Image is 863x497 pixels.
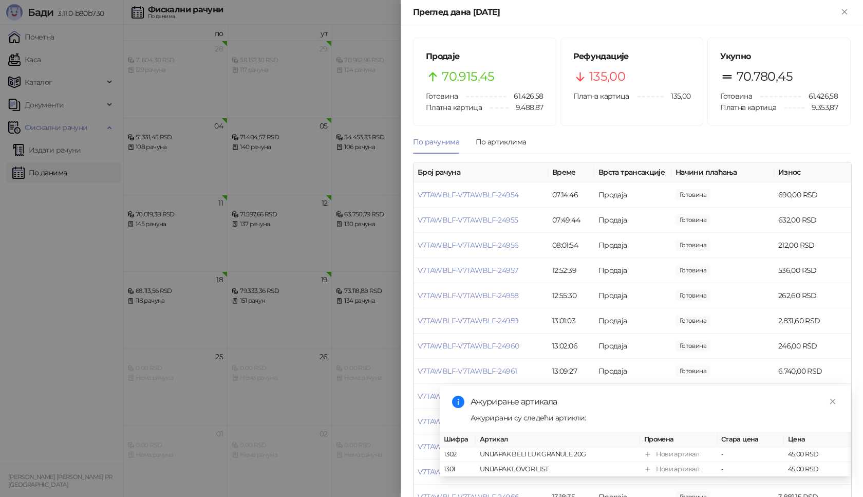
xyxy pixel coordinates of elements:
[594,162,671,182] th: Врста трансакције
[548,233,594,258] td: 08:01:54
[426,103,482,112] span: Платна картица
[418,241,518,250] a: V7TAWBLF-V7TAWBLF-24956
[717,447,784,462] td: -
[548,384,594,409] td: 13:10:43
[414,162,548,182] th: Број рачуна
[801,90,838,102] span: 61.426,58
[418,417,518,426] a: V7TAWBLF-V7TAWBLF-24963
[804,102,838,113] span: 9.353,87
[720,91,752,101] span: Готовина
[594,283,671,308] td: Продаја
[676,240,710,251] span: 212,00
[774,233,851,258] td: 212,00 RSD
[548,162,594,182] th: Време
[442,67,494,86] span: 70.915,45
[676,315,710,326] span: 2.831,60
[418,215,518,225] a: V7TAWBLF-V7TAWBLF-24955
[774,308,851,334] td: 2.831,60 RSD
[720,50,838,63] h5: Укупно
[676,340,710,352] span: 246,00
[418,316,518,325] a: V7TAWBLF-V7TAWBLF-24959
[784,432,851,447] th: Цена
[717,462,784,477] td: -
[418,291,518,300] a: V7TAWBLF-V7TAWBLF-24958
[676,365,710,377] span: 6.740,00
[717,432,784,447] th: Стара цена
[676,214,710,226] span: 632,00
[594,334,671,359] td: Продаја
[589,67,625,86] span: 135,00
[418,467,518,476] a: V7TAWBLF-V7TAWBLF-24965
[440,447,476,462] td: 1302
[774,384,851,409] td: 525,00 RSD
[594,182,671,208] td: Продаја
[656,449,699,459] div: Нови артикал
[573,91,629,101] span: Платна картица
[471,412,838,424] div: Ажурирани су следећи артикли:
[774,182,851,208] td: 690,00 RSD
[774,334,851,359] td: 246,00 RSD
[548,258,594,283] td: 12:52:39
[594,384,671,409] td: Продаја
[548,208,594,233] td: 07:49:44
[676,265,710,276] span: 536,00
[418,190,518,199] a: V7TAWBLF-V7TAWBLF-24954
[426,91,458,101] span: Готовина
[440,432,476,447] th: Шифра
[720,103,776,112] span: Платна картица
[418,442,519,451] a: V7TAWBLF-V7TAWBLF-24964
[418,266,518,275] a: V7TAWBLF-V7TAWBLF-24957
[573,50,691,63] h5: Рефундације
[476,447,640,462] td: UNIJAPAK BELI LUK GRANULE 20G
[676,189,710,200] span: 690,00
[774,258,851,283] td: 536,00 RSD
[476,136,526,148] div: По артиклима
[784,462,851,477] td: 45,00 RSD
[784,447,851,462] td: 45,00 RSD
[476,462,640,477] td: UNIJAPAK LOVOR LIST
[548,308,594,334] td: 13:01:03
[664,90,690,102] span: 135,00
[774,162,851,182] th: Износ
[594,258,671,283] td: Продаја
[413,136,459,148] div: По рачунима
[548,283,594,308] td: 12:55:30
[829,398,836,405] span: close
[656,464,699,474] div: Нови артикал
[676,290,710,301] span: 262,60
[774,208,851,233] td: 632,00 RSD
[594,208,671,233] td: Продаја
[671,162,774,182] th: Начини плаћања
[418,392,518,401] a: V7TAWBLF-V7TAWBLF-24962
[594,359,671,384] td: Продаја
[476,432,640,447] th: Артикал
[640,432,717,447] th: Промена
[548,359,594,384] td: 13:09:27
[413,6,838,19] div: Преглед дана [DATE]
[471,396,838,408] div: Ажурирање артикала
[594,308,671,334] td: Продаја
[426,50,543,63] h5: Продаје
[838,6,851,19] button: Close
[774,283,851,308] td: 262,60 RSD
[827,396,838,407] a: Close
[418,341,519,351] a: V7TAWBLF-V7TAWBLF-24960
[548,334,594,359] td: 13:02:06
[418,366,517,376] a: V7TAWBLF-V7TAWBLF-24961
[506,90,543,102] span: 61.426,58
[440,462,476,477] td: 1301
[737,67,793,86] span: 70.780,45
[774,359,851,384] td: 6.740,00 RSD
[594,233,671,258] td: Продаја
[548,182,594,208] td: 07:14:46
[452,396,464,408] span: info-circle
[509,102,543,113] span: 9.488,87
